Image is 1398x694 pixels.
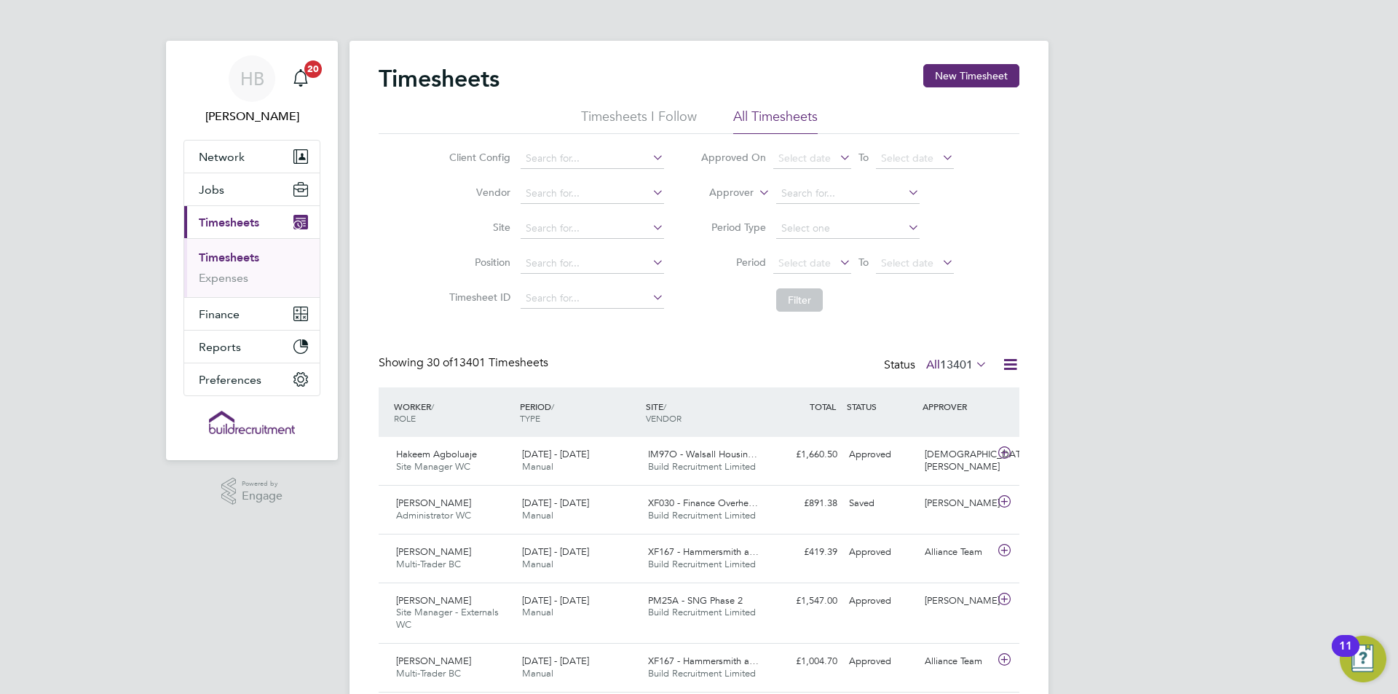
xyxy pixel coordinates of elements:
[767,492,843,516] div: £891.38
[199,216,259,229] span: Timesheets
[522,667,553,679] span: Manual
[184,363,320,395] button: Preferences
[166,41,338,460] nav: Main navigation
[881,256,933,269] span: Select date
[810,401,836,412] span: TOTAL
[648,558,756,570] span: Build Recruitment Limited
[919,492,995,516] div: [PERSON_NAME]
[396,509,471,521] span: Administrator WC
[843,393,919,419] div: STATUS
[520,412,540,424] span: TYPE
[521,253,664,274] input: Search for...
[700,151,766,164] label: Approved On
[648,460,756,473] span: Build Recruitment Limited
[522,545,589,558] span: [DATE] - [DATE]
[521,184,664,204] input: Search for...
[521,149,664,169] input: Search for...
[427,355,548,370] span: 13401 Timesheets
[240,69,264,88] span: HB
[522,460,553,473] span: Manual
[304,60,322,78] span: 20
[522,509,553,521] span: Manual
[642,393,768,431] div: SITE
[379,355,551,371] div: Showing
[843,443,919,467] div: Approved
[919,589,995,613] div: [PERSON_NAME]
[663,401,666,412] span: /
[776,288,823,312] button: Filter
[843,650,919,674] div: Approved
[700,221,766,234] label: Period Type
[390,393,516,431] div: WORKER
[648,606,756,618] span: Build Recruitment Limited
[199,307,240,321] span: Finance
[551,401,554,412] span: /
[778,151,831,165] span: Select date
[396,606,499,631] span: Site Manager - Externals WC
[242,478,283,490] span: Powered by
[581,108,697,134] li: Timesheets I Follow
[843,589,919,613] div: Approved
[778,256,831,269] span: Select date
[199,340,241,354] span: Reports
[199,251,259,264] a: Timesheets
[209,411,295,434] img: buildrec-logo-retina.png
[522,655,589,667] span: [DATE] - [DATE]
[919,650,995,674] div: Alliance Team
[1339,646,1352,665] div: 11
[396,667,461,679] span: Multi-Trader BC
[184,173,320,205] button: Jobs
[521,288,664,309] input: Search for...
[919,540,995,564] div: Alliance Team
[767,443,843,467] div: £1,660.50
[854,253,873,272] span: To
[431,401,434,412] span: /
[940,358,973,372] span: 13401
[884,355,990,376] div: Status
[286,55,315,102] a: 20
[445,291,510,304] label: Timesheet ID
[521,218,664,239] input: Search for...
[843,492,919,516] div: Saved
[919,443,995,479] div: [DEMOGRAPHIC_DATA][PERSON_NAME]
[396,558,461,570] span: Multi-Trader BC
[394,412,416,424] span: ROLE
[427,355,453,370] span: 30 of
[396,497,471,509] span: [PERSON_NAME]
[522,606,553,618] span: Manual
[516,393,642,431] div: PERIOD
[700,256,766,269] label: Period
[923,64,1019,87] button: New Timesheet
[648,448,757,460] span: IM97O - Walsall Housin…
[646,412,682,424] span: VENDOR
[445,221,510,234] label: Site
[648,497,758,509] span: XF030 - Finance Overhe…
[926,358,987,372] label: All
[184,141,320,173] button: Network
[242,490,283,502] span: Engage
[648,509,756,521] span: Build Recruitment Limited
[184,206,320,238] button: Timesheets
[396,594,471,607] span: [PERSON_NAME]
[881,151,933,165] span: Select date
[184,238,320,297] div: Timesheets
[199,150,245,164] span: Network
[199,183,224,197] span: Jobs
[379,64,499,93] h2: Timesheets
[199,271,248,285] a: Expenses
[1340,636,1386,682] button: Open Resource Center, 11 new notifications
[648,594,743,607] span: PM25A - SNG Phase 2
[396,460,470,473] span: Site Manager WC
[445,256,510,269] label: Position
[396,545,471,558] span: [PERSON_NAME]
[522,497,589,509] span: [DATE] - [DATE]
[183,411,320,434] a: Go to home page
[522,448,589,460] span: [DATE] - [DATE]
[843,540,919,564] div: Approved
[183,55,320,125] a: HB[PERSON_NAME]
[221,478,283,505] a: Powered byEngage
[445,186,510,199] label: Vendor
[648,545,759,558] span: XF167 - Hammersmith a…
[396,448,477,460] span: Hakeem Agboluaje
[183,108,320,125] span: Hayley Barrance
